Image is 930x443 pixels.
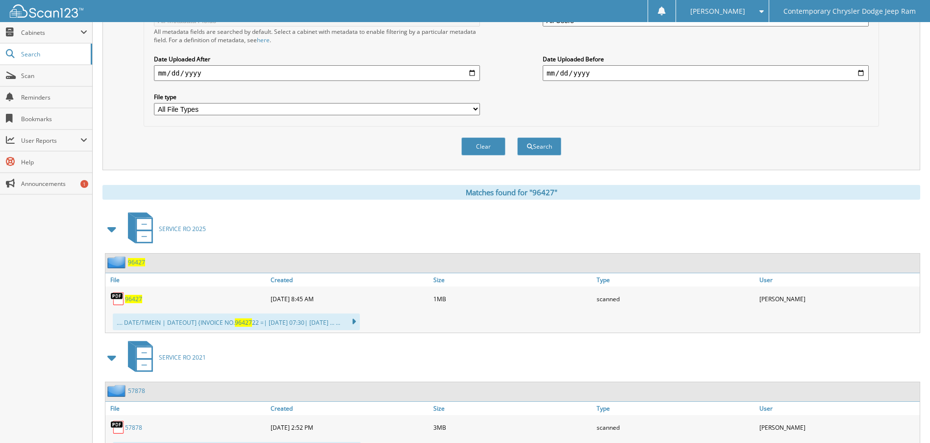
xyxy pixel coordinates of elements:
img: folder2.png [107,256,128,268]
a: SERVICE RO 2025 [122,209,206,248]
label: Date Uploaded Before [543,55,869,63]
div: [DATE] 2:52 PM [268,417,431,437]
a: 96427 [125,295,142,303]
button: Clear [461,137,505,156]
a: Size [431,273,594,287]
div: [PERSON_NAME] [757,289,920,309]
a: here [257,36,270,44]
div: 1 [80,180,88,188]
span: Contemporary Chrysler Dodge Jeep Ram [783,8,916,14]
input: start [154,65,480,81]
span: SERVICE RO 2025 [159,225,206,233]
span: 96427 [235,318,252,327]
img: folder2.png [107,385,128,397]
a: Created [268,402,431,415]
a: Type [594,273,757,287]
span: Scan [21,72,87,80]
span: Search [21,50,86,58]
div: Matches found for "96427" [102,185,920,200]
a: User [757,273,920,287]
div: [DATE] 8:45 AM [268,289,431,309]
span: [PERSON_NAME] [690,8,745,14]
a: File [105,273,268,287]
span: Cabinets [21,28,80,37]
a: 57878 [125,423,142,432]
span: Announcements [21,180,87,188]
input: end [543,65,869,81]
a: User [757,402,920,415]
a: SERVICE RO 2021 [122,338,206,377]
div: scanned [594,289,757,309]
span: Reminders [21,93,87,102]
button: Search [517,137,561,156]
label: File type [154,93,480,101]
img: PDF.png [110,291,125,306]
a: Created [268,273,431,287]
a: File [105,402,268,415]
span: Bookmarks [21,115,87,123]
div: [PERSON_NAME] [757,417,920,437]
span: SERVICE RO 2021 [159,353,206,362]
div: All metadata fields are searched by default. Select a cabinet with metadata to enable filtering b... [154,27,480,44]
a: Type [594,402,757,415]
div: 3MB [431,417,594,437]
a: Size [431,402,594,415]
div: 1MB [431,289,594,309]
img: PDF.png [110,420,125,435]
div: scanned [594,417,757,437]
span: Help [21,158,87,166]
a: 57878 [128,387,145,395]
div: .... DATE/TIMEIN | DATEOUT] {INVOICE NO. 22 =| [DATE] 07:30| [DATE] ... ... [113,313,360,330]
span: User Reports [21,136,80,145]
a: 96427 [128,258,145,266]
img: scan123-logo-white.svg [10,4,83,18]
label: Date Uploaded After [154,55,480,63]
